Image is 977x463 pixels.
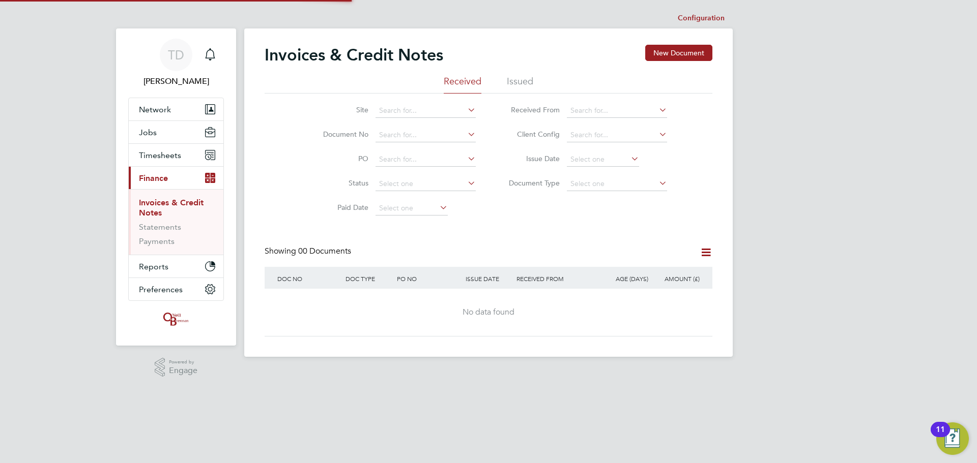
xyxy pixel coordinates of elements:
button: Finance [129,167,223,189]
li: Received [444,75,481,94]
nav: Main navigation [116,28,236,346]
label: Received From [501,105,560,114]
button: Reports [129,255,223,277]
a: Powered byEngage [155,358,198,377]
input: Select one [376,201,448,215]
span: Tanya Dartnell [128,75,224,87]
div: Showing [265,246,353,257]
span: Timesheets [139,150,181,160]
span: Network [139,105,171,114]
a: Statements [139,222,181,232]
label: Status [310,178,368,188]
button: Network [129,98,223,120]
div: ISSUE DATE [463,267,514,290]
span: Powered by [169,358,197,366]
input: Search for... [376,104,476,118]
input: Select one [567,177,667,191]
button: Open Resource Center, 11 new notifications [936,422,969,455]
button: New Document [645,45,712,61]
div: Finance [129,189,223,255]
div: AMOUNT (£) [651,267,702,290]
a: Payments [139,236,175,246]
span: Reports [139,262,168,271]
span: Engage [169,366,197,375]
label: Issue Date [501,154,560,163]
input: Search for... [567,104,667,118]
label: PO [310,154,368,163]
div: 11 [936,429,945,443]
li: Configuration [678,8,725,28]
a: Invoices & Credit Notes [139,198,204,218]
div: No data found [275,307,702,318]
span: Jobs [139,128,157,137]
label: Document No [310,130,368,139]
span: Preferences [139,285,183,294]
span: 00 Documents [298,246,351,256]
div: PO NO [394,267,463,290]
div: DOC TYPE [343,267,394,290]
li: Issued [507,75,533,94]
span: TD [168,48,184,61]
input: Search for... [567,128,667,142]
span: Finance [139,173,168,183]
input: Search for... [376,152,476,167]
div: RECEIVED FROM [514,267,599,290]
label: Client Config [501,130,560,139]
label: Document Type [501,178,560,188]
a: TD[PERSON_NAME] [128,39,224,87]
input: Select one [376,177,476,191]
button: Jobs [129,121,223,143]
div: AGE (DAYS) [599,267,651,290]
img: oneillandbrennan-logo-retina.png [161,311,191,327]
button: Preferences [129,278,223,300]
a: Go to home page [128,311,224,327]
input: Select one [567,152,639,167]
h2: Invoices & Credit Notes [265,45,443,65]
button: Timesheets [129,144,223,166]
label: Site [310,105,368,114]
div: DOC NO [275,267,343,290]
label: Paid Date [310,203,368,212]
input: Search for... [376,128,476,142]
